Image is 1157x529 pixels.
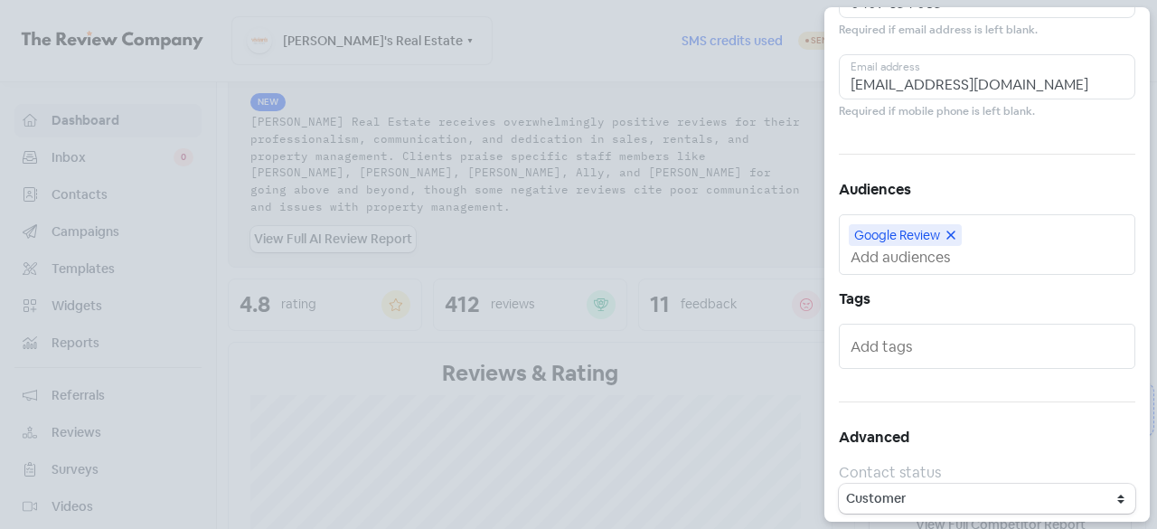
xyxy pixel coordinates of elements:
[839,286,1135,313] h5: Tags
[839,22,1038,39] small: Required if email address is left blank.
[839,424,1135,451] h5: Advanced
[839,462,1135,484] div: Contact status
[854,228,940,242] span: Google Review
[839,103,1035,120] small: Required if mobile phone is left blank.
[851,332,1127,361] input: Add tags
[839,54,1135,99] input: Email address
[851,248,1127,267] input: Add audiences
[839,176,1135,203] h5: Audiences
